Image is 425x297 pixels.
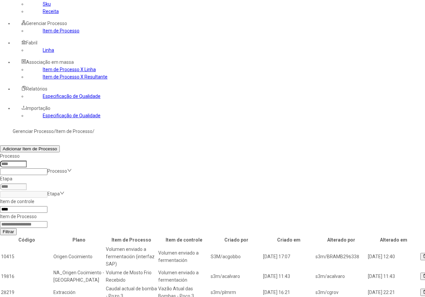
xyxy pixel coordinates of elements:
[47,168,67,174] nz-select-placeholder: Processo
[47,191,60,196] nz-select-placeholder: Etapa
[1,245,52,268] td: 10415
[26,40,37,45] span: Fabril
[43,74,108,80] a: Item de Processo X Resultante
[315,236,367,244] th: Alterado por
[53,245,105,268] td: Origen Cocimiento
[158,269,210,284] td: Volumen enviado a fermentación
[43,113,100,118] a: Especificação de Qualidade
[43,28,79,33] a: Item de Processo
[210,269,262,284] td: s3m/acalvaro
[54,129,56,134] nz-breadcrumb-separator: /
[368,245,419,268] td: [DATE] 12:40
[53,269,105,284] td: NA_Origen Cocimiento - [GEOGRAPHIC_DATA]
[3,146,57,151] span: Adicionar Item de Processo
[26,59,74,65] span: Associação em massa
[315,245,367,268] td: s3m/BRAMB296338
[13,129,54,134] a: Gerenciar Processo
[263,269,314,284] td: [DATE] 11:43
[263,245,314,268] td: [DATE] 17:07
[43,47,54,53] a: Linha
[105,245,157,268] td: Volumen enviado a fermentación (interfaz SAP)
[53,236,105,244] th: Plano
[43,9,59,14] a: Receita
[92,129,94,134] nz-breadcrumb-separator: /
[43,67,96,72] a: Item de Processo X Linha
[3,229,14,234] span: Filtrar
[315,269,367,284] td: s3m/acalvaro
[1,236,52,244] th: Código
[26,86,47,92] span: Relatórios
[43,1,51,7] a: Sku
[368,236,419,244] th: Alterado em
[26,21,67,26] span: Gerenciar Processo
[43,94,100,99] a: Especificação de Qualidade
[158,245,210,268] td: Volumen enviado a fermentación
[368,269,419,284] td: [DATE] 11:43
[210,236,262,244] th: Criado por
[1,269,52,284] td: 19816
[26,106,50,111] span: Importação
[263,236,314,244] th: Criado em
[158,236,210,244] th: Item de controle
[105,236,157,244] th: Item de Processo
[105,269,157,284] td: Volume de Mosto Frio Recebido
[56,129,92,134] a: Item de Processo
[210,245,262,268] td: S3M/acgobbo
